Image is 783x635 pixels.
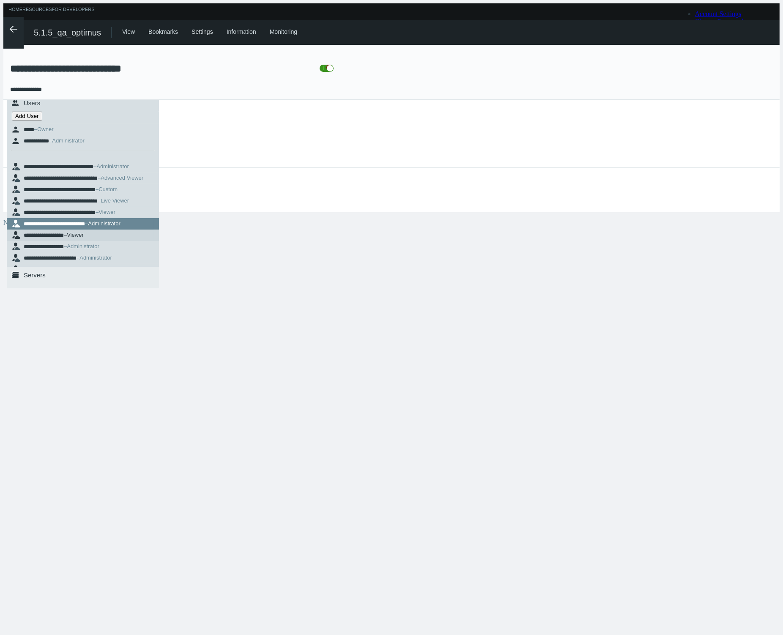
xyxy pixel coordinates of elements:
span: Unrestricted access including the ability to share [10,150,773,161]
nx-search-highlight: Administrator [88,220,120,227]
nx-search-highlight: Administrator [96,163,129,170]
span: – [96,209,99,215]
div: No unsaved changes [3,219,780,233]
a: Resources [22,7,52,17]
a: Home [8,7,22,17]
a: For Developers [52,7,95,17]
nx-search-highlight: Advanced Viewer [101,175,143,181]
span: – [77,255,79,261]
a: Bookmarks [148,28,178,35]
button: Add User [12,112,42,120]
nx-search-highlight: Administrator [52,137,85,144]
nx-search-highlight: Viewer [99,209,115,215]
a: View [122,28,135,35]
span: Servers [24,271,46,279]
span: – [98,175,101,181]
a: Monitoring [270,28,297,35]
nx-search-highlight: Administrator [79,255,112,261]
nx-search-highlight: Viewer [67,232,84,238]
span: – [93,163,96,170]
span: Users [24,99,40,107]
a: Information [227,28,256,35]
span: – [96,186,99,192]
a: Change Password [695,18,743,25]
a: Account Settings [695,10,742,17]
span: – [87,266,90,272]
nx-search-highlight: Live Viewer [101,197,129,204]
nx-search-highlight: Administrator [67,243,99,249]
nx-search-highlight: Owner [37,126,53,132]
span: – [64,232,67,238]
div: Settings [192,28,213,43]
nx-search-highlight: Custom [99,186,118,192]
span: – [85,220,88,227]
span: 5.1.5_qa_optimus [34,28,101,38]
nx-search-highlight: Viewer [90,266,107,272]
span: – [64,243,67,249]
span: – [34,126,37,132]
span: – [98,197,101,204]
span: – [49,137,52,144]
